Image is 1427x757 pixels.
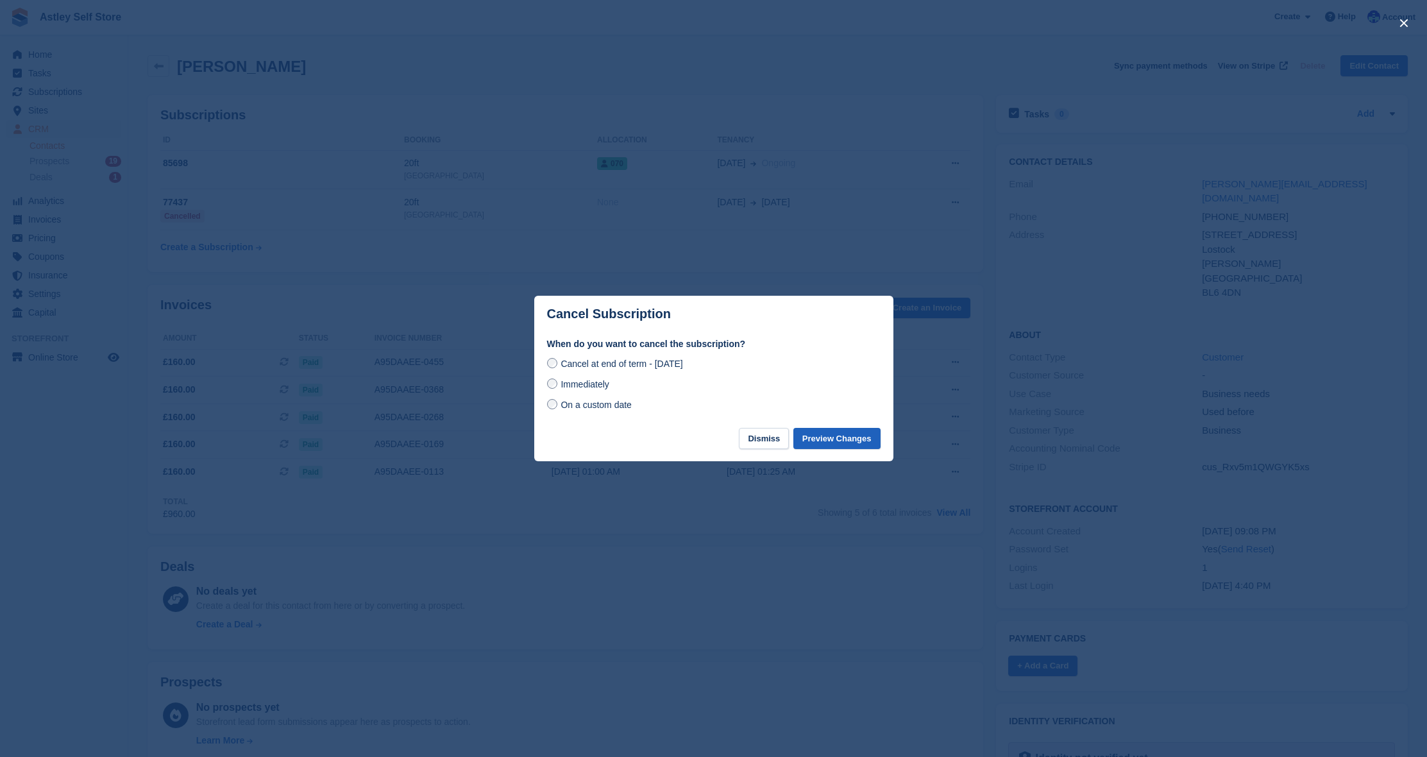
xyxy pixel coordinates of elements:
button: Preview Changes [793,428,881,449]
input: Immediately [547,378,557,389]
span: On a custom date [561,400,632,410]
button: close [1394,13,1414,33]
p: Cancel Subscription [547,307,671,321]
button: Dismiss [739,428,789,449]
label: When do you want to cancel the subscription? [547,337,881,351]
span: Cancel at end of term - [DATE] [561,359,682,369]
span: Immediately [561,379,609,389]
input: On a custom date [547,399,557,409]
input: Cancel at end of term - [DATE] [547,358,557,368]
